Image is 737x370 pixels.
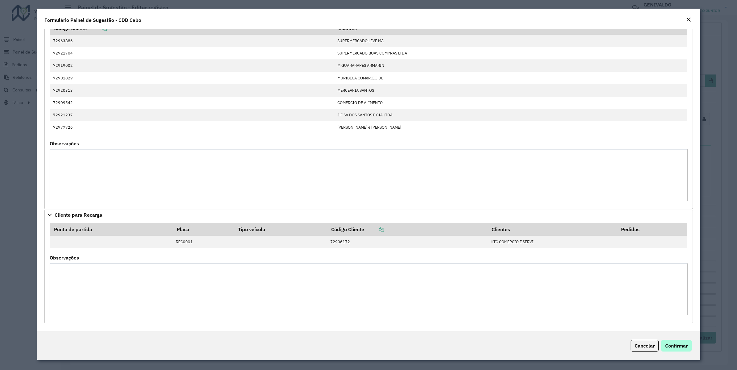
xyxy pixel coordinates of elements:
[488,223,617,236] th: Clientes
[488,236,617,248] td: HTC COMERCIO E SERVI
[44,19,693,209] div: Preservar Cliente - Devem ficar no buffer, não roteirizar
[172,236,234,248] td: REC0001
[50,121,334,134] td: 72977726
[661,340,692,352] button: Confirmar
[44,220,693,324] div: Cliente para Recarga
[44,16,141,24] h4: Formulário Painel de Sugestão - CDD Cabo
[635,343,655,349] span: Cancelar
[631,340,659,352] button: Cancelar
[50,97,334,109] td: 72909542
[686,17,691,22] em: Fechar
[334,121,687,134] td: [PERSON_NAME] e [PERSON_NAME]
[327,236,488,248] td: 72906172
[234,223,327,236] th: Tipo veículo
[334,47,687,59] td: SUPERMERCADO BOAS COMPRAS LTDA
[50,47,334,59] td: 72921704
[50,254,79,261] label: Observações
[50,84,334,96] td: 72920313
[50,140,79,147] label: Observações
[327,223,488,236] th: Código Cliente
[364,226,384,232] a: Copiar
[50,59,334,72] td: 72919002
[50,72,334,84] td: 72901829
[172,223,234,236] th: Placa
[50,223,172,236] th: Ponto de partida
[334,84,687,96] td: MERCEARIA SANTOS
[87,25,107,31] a: Copiar
[334,72,687,84] td: MURIBECA COMeRCIO DE
[684,16,693,24] button: Close
[50,35,334,47] td: 72963886
[334,35,687,47] td: SUPERMERCADO LEVE MA
[50,109,334,121] td: 72921237
[617,223,687,236] th: Pedidos
[665,343,688,349] span: Confirmar
[55,212,102,217] span: Cliente para Recarga
[334,109,687,121] td: J F SA DOS SANTOS E CIA LTDA
[334,97,687,109] td: COMERCIO DE ALIMENTO
[44,210,693,220] a: Cliente para Recarga
[334,59,687,72] td: M GUARARAPES ARMARIN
